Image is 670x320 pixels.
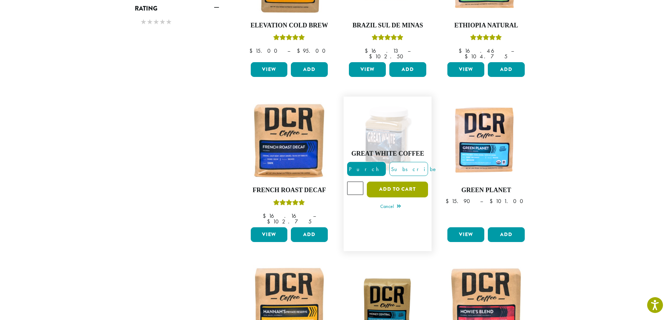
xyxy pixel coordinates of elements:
[459,47,465,54] span: $
[153,17,159,27] span: ★
[267,218,312,225] bdi: 102.75
[365,47,401,54] bdi: 16.13
[159,17,166,27] span: ★
[273,33,305,44] div: Rated 5.00 out of 5
[287,47,290,54] span: –
[465,53,471,60] span: $
[263,212,306,220] bdi: 16.16
[249,100,330,181] img: French-Roast-Decaf-12oz-300x300.jpg
[263,212,269,220] span: $
[297,47,303,54] span: $
[511,47,514,54] span: –
[135,2,219,14] a: Rating
[372,33,403,44] div: Rated 5.00 out of 5
[470,33,502,44] div: Rated 5.00 out of 5
[347,22,428,30] h4: Brazil Sul De Minas
[249,47,255,54] span: $
[446,187,527,194] h4: Green Planet
[447,62,484,77] a: View
[446,22,527,30] h4: Ethiopia Natural
[313,212,316,220] span: –
[446,197,473,205] bdi: 15.90
[446,100,527,224] a: Green Planet
[251,62,288,77] a: View
[347,165,407,173] span: Purchase
[166,17,172,27] span: ★
[488,62,525,77] button: Add
[389,62,426,77] button: Add
[369,53,375,60] span: $
[297,47,329,54] bdi: 95.00
[249,47,281,54] bdi: 15.00
[390,165,438,173] span: Subscribe
[249,187,330,194] h4: French Roast Decaf
[380,202,401,212] a: Cancel
[447,227,484,242] a: View
[347,150,428,158] h4: Great White Coffee
[347,100,428,248] a: Rated 5.00 out of 5
[369,53,407,60] bdi: 102.50
[365,47,371,54] span: $
[347,182,363,195] input: Product quantity
[140,17,147,27] span: ★
[251,227,288,242] a: View
[147,17,153,27] span: ★
[446,100,527,181] img: DCR-Green-Planet-Coffee-Bag-300x300.png
[367,182,428,197] button: Add to cart
[291,227,328,242] button: Add
[488,227,525,242] button: Add
[465,53,508,60] bdi: 104.75
[349,62,386,77] a: View
[291,62,328,77] button: Add
[446,197,452,205] span: $
[249,100,330,224] a: French Roast DecafRated 5.00 out of 5
[480,197,483,205] span: –
[249,22,330,30] h4: Elevation Cold Brew
[267,218,273,225] span: $
[459,47,504,54] bdi: 16.46
[273,198,305,209] div: Rated 5.00 out of 5
[135,14,219,31] div: Rating
[408,47,410,54] span: –
[490,197,527,205] bdi: 101.00
[490,197,496,205] span: $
